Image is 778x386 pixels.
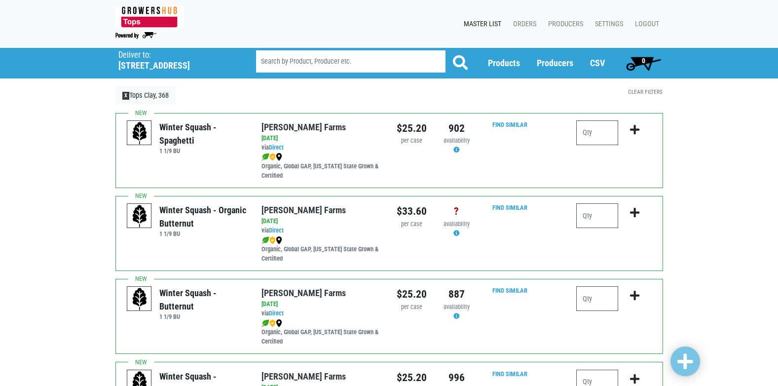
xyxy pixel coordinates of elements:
[269,153,276,161] img: safety-e55c860ca8c00a9c171001a62a92dabd.png
[276,153,282,161] img: map_marker-0e94453035b3232a4d21701695807de9.png
[118,48,238,71] span: Tops Clay, 368 (8417 Oswego Rd, Baldwinsville, NY 13027, USA)
[118,60,231,71] h5: [STREET_ADDRESS]
[397,286,427,302] div: $25.20
[122,92,130,100] span: X
[261,300,381,309] div: [DATE]
[442,286,472,302] div: 887
[627,15,663,34] a: Logout
[127,204,152,229] img: placeholder-variety-43d6402dacf2d531de610a020419775a.svg
[159,120,247,147] div: Winter Squash - Spaghetti
[397,136,427,146] div: per case
[590,58,605,68] a: CSV
[397,120,427,136] div: $25.20
[159,313,247,320] h6: 1 1/9 BU
[261,134,381,143] div: [DATE]
[261,371,346,382] a: [PERSON_NAME] Farms
[261,318,381,347] div: Organic, Global GAP, [US_STATE] State Grown & Certified
[115,86,176,105] a: XTops Clay, 368
[261,235,381,264] div: Organic, Global GAP, [US_STATE] State Grown & Certified
[397,370,427,386] div: $25.20
[492,204,527,211] a: Find Similar
[261,319,269,327] img: leaf-e5c59151409436ccce96b2ca1b28e03c.png
[127,121,152,146] img: placeholder-variety-43d6402dacf2d531de610a020419775a.svg
[269,236,276,244] img: safety-e55c860ca8c00a9c171001a62a92dabd.png
[261,153,381,181] div: Organic, Global GAP, [US_STATE] State Grown & Certified
[505,15,540,34] a: Orders
[442,370,472,386] div: 996
[261,205,346,215] a: [PERSON_NAME] Farms
[261,122,346,132] a: [PERSON_NAME] Farms
[159,230,247,237] h6: 1 1/9 BU
[397,220,427,229] div: per case
[261,288,346,298] a: [PERSON_NAME] Farms
[442,203,472,219] div: ?
[442,120,472,136] div: 902
[492,121,527,128] a: Find Similar
[261,226,381,235] div: via
[115,6,184,28] img: 279edf242af8f9d49a69d9d2afa010fb.png
[642,57,645,65] span: 0
[261,153,269,161] img: leaf-e5c59151409436ccce96b2ca1b28e03c.png
[492,370,527,378] a: Find Similar
[397,303,427,312] div: per case
[118,50,231,60] p: Deliver to:
[261,236,269,244] img: leaf-e5c59151409436ccce96b2ca1b28e03c.png
[127,287,152,311] img: placeholder-variety-43d6402dacf2d531de610a020419775a.svg
[261,309,381,318] div: via
[488,58,520,68] a: Products
[261,143,381,153] div: via
[269,319,276,327] img: safety-e55c860ca8c00a9c171001a62a92dabd.png
[269,227,284,234] a: Direct
[269,144,284,151] a: Direct
[540,15,587,34] a: Producers
[256,50,445,73] input: Search by Product, Producer etc.
[159,147,247,154] h6: 1 1/9 BU
[444,220,470,228] span: availability
[576,286,618,311] input: Qty
[115,32,156,39] img: Powered by Big Wheelbarrow
[492,287,527,294] a: Find Similar
[269,309,284,317] a: Direct
[456,15,505,34] a: Master List
[587,15,627,34] a: Settings
[261,217,381,226] div: [DATE]
[444,137,470,144] span: availability
[159,203,247,230] div: Winter Squash - Organic Butternut
[159,286,247,313] div: Winter Squash - Butternut
[444,303,470,310] span: availability
[622,53,666,73] a: 0
[276,319,282,327] img: map_marker-0e94453035b3232a4d21701695807de9.png
[576,120,618,145] input: Qty
[537,58,573,68] a: Producers
[576,203,618,228] input: Qty
[276,236,282,244] img: map_marker-0e94453035b3232a4d21701695807de9.png
[397,203,427,219] div: $33.60
[628,88,663,95] a: Clear Filters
